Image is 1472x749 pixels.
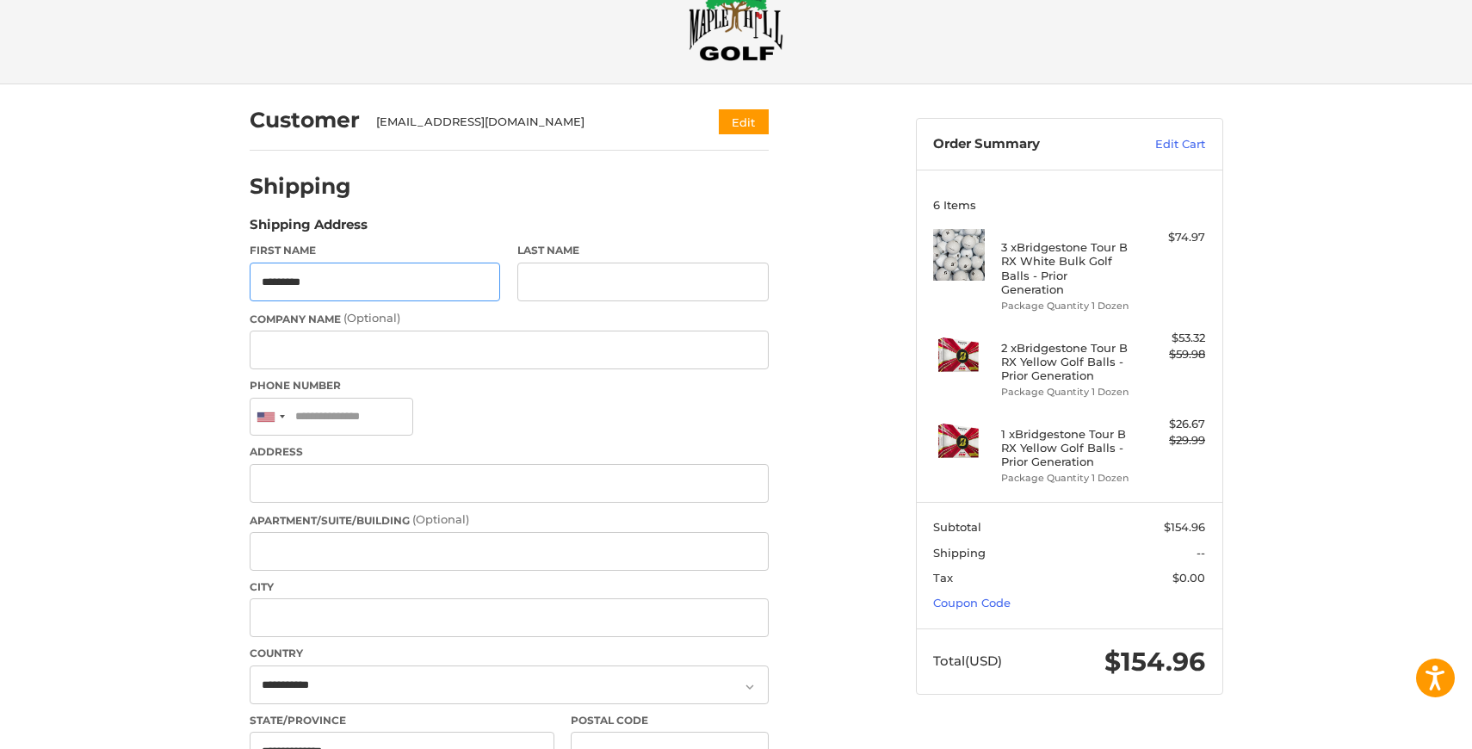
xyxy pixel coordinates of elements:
[1001,471,1133,486] li: Package Quantity 1 Dozen
[933,653,1002,669] span: Total (USD)
[250,444,769,460] label: Address
[1001,427,1133,469] h4: 1 x Bridgestone Tour B RX Yellow Golf Balls - Prior Generation
[1001,299,1133,313] li: Package Quantity 1 Dozen
[250,243,501,258] label: First Name
[250,713,554,728] label: State/Province
[250,511,769,529] label: Apartment/Suite/Building
[376,114,685,131] div: [EMAIL_ADDRESS][DOMAIN_NAME]
[1001,240,1133,296] h4: 3 x Bridgestone Tour B RX White Bulk Golf Balls - Prior Generation
[933,198,1205,212] h3: 6 Items
[719,109,769,134] button: Edit
[517,243,769,258] label: Last Name
[250,646,769,661] label: Country
[250,107,360,133] h2: Customer
[250,378,769,393] label: Phone Number
[1118,136,1205,153] a: Edit Cart
[250,579,769,595] label: City
[1001,385,1133,399] li: Package Quantity 1 Dozen
[1137,416,1205,433] div: $26.67
[1137,229,1205,246] div: $74.97
[933,136,1118,153] h3: Order Summary
[1197,546,1205,560] span: --
[933,571,953,585] span: Tax
[250,173,351,200] h2: Shipping
[1001,341,1133,383] h4: 2 x Bridgestone Tour B RX Yellow Golf Balls - Prior Generation
[250,310,769,327] label: Company Name
[1137,432,1205,449] div: $29.99
[1137,330,1205,347] div: $53.32
[1164,520,1205,534] span: $154.96
[933,520,981,534] span: Subtotal
[412,512,469,526] small: (Optional)
[250,399,290,436] div: United States: +1
[1172,571,1205,585] span: $0.00
[250,215,368,243] legend: Shipping Address
[933,596,1011,610] a: Coupon Code
[343,311,400,325] small: (Optional)
[571,713,769,728] label: Postal Code
[1137,346,1205,363] div: $59.98
[933,546,986,560] span: Shipping
[1104,646,1205,678] span: $154.96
